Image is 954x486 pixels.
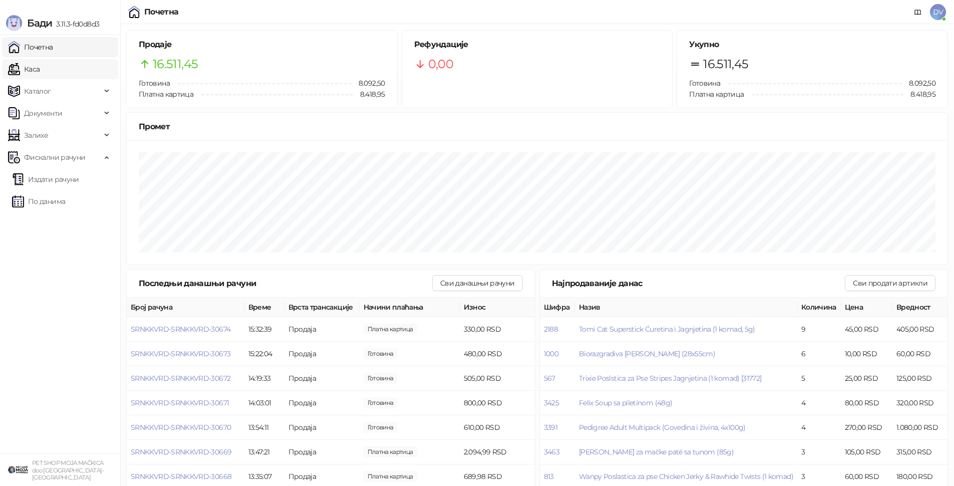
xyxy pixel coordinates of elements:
[797,317,841,342] td: 9
[460,415,535,440] td: 610,00 RSD
[544,447,559,456] button: 3463
[144,8,179,16] div: Почетна
[24,125,48,145] span: Залихе
[797,298,841,317] th: Количина
[579,472,793,481] button: Wanpy Poslastica za pse Chicken Jerky & Rawhide Twists (1 komad)
[12,169,79,189] a: Издати рачуни
[930,4,946,20] span: DV
[841,366,892,391] td: 25,00 RSD
[797,391,841,415] td: 4
[892,440,947,464] td: 315,00 RSD
[544,398,559,407] button: 3425
[12,191,65,211] a: По данима
[552,277,845,290] div: Најпродаваније данас
[32,459,104,481] small: PET SHOP MOJA MAČKICA doo [GEOGRAPHIC_DATA]-[GEOGRAPHIC_DATA]
[131,349,230,358] button: SRNKKVRD-SRNKKVRD-30673
[353,89,385,100] span: 8.418,95
[841,298,892,317] th: Цена
[8,59,40,79] a: Каса
[797,440,841,464] td: 3
[131,398,229,407] button: SRNKKVRD-SRNKKVRD-30671
[244,415,284,440] td: 13:54:11
[703,55,748,74] span: 16.511,45
[579,398,672,407] button: Felix Soup sa piletinom (48g)
[414,39,661,51] h5: Рефундације
[284,440,360,464] td: Продаја
[841,342,892,366] td: 10,00 RSD
[139,90,193,99] span: Платна картица
[579,325,755,334] button: Tomi Cat Superstick Ćuretina i Jagnjetina (1 komad, 5g)
[364,373,398,384] span: 505,00
[841,440,892,464] td: 105,00 RSD
[24,147,85,167] span: Фискални рачуни
[797,415,841,440] td: 4
[364,324,417,335] span: 330,00
[131,472,231,481] button: SRNKKVRD-SRNKKVRD-30668
[579,349,715,358] button: Biorazgradiva [PERSON_NAME] (28x55cm)
[689,79,720,88] span: Готовина
[841,391,892,415] td: 80,00 RSD
[460,440,535,464] td: 2.094,99 RSD
[27,17,52,29] span: Бади
[131,447,231,456] button: SRNKKVRD-SRNKKVRD-30669
[364,422,398,433] span: 610,00
[902,78,935,89] span: 8.092,50
[544,472,554,481] button: 813
[139,120,935,133] div: Промет
[364,348,398,359] span: 500,00
[892,366,947,391] td: 125,00 RSD
[544,349,558,358] button: 1000
[903,89,935,100] span: 8.418,95
[24,81,51,101] span: Каталог
[139,79,170,88] span: Готовина
[139,277,432,290] div: Последњи данашњи рачуни
[8,460,28,480] img: 64x64-companyLogo-9f44b8df-f022-41eb-b7d6-300ad218de09.png
[284,415,360,440] td: Продаја
[131,374,230,383] button: SRNKKVRD-SRNKKVRD-30672
[841,317,892,342] td: 45,00 RSD
[689,39,935,51] h5: Укупно
[139,39,385,51] h5: Продаје
[428,55,453,74] span: 0,00
[131,325,230,334] button: SRNKKVRD-SRNKKVRD-30674
[352,78,385,89] span: 8.092,50
[52,20,99,29] span: 3.11.3-fd0d8d3
[244,366,284,391] td: 14:19:33
[364,446,417,457] span: 2.094,99
[131,423,231,432] button: SRNKKVRD-SRNKKVRD-30670
[845,275,935,291] button: Сви продати артикли
[284,298,360,317] th: Врста трансакције
[892,317,947,342] td: 405,00 RSD
[892,342,947,366] td: 60,00 RSD
[153,55,198,74] span: 16.511,45
[284,342,360,366] td: Продаја
[460,391,535,415] td: 800,00 RSD
[460,342,535,366] td: 480,00 RSD
[579,374,762,383] button: Trixie Poslstica za Pse Stripes Jagnjetina (1 komad) [31772]
[284,391,360,415] td: Продаја
[841,415,892,440] td: 270,00 RSD
[127,298,244,317] th: Број рачуна
[579,423,746,432] button: Pedigree Adult Multipack (Govedina i živina, 4x100g)
[579,447,734,456] button: [PERSON_NAME] za mačke paté sa tunom (85g)
[797,342,841,366] td: 6
[910,4,926,20] a: Документација
[244,298,284,317] th: Време
[24,103,62,123] span: Документи
[544,374,555,383] button: 567
[689,90,744,99] span: Платна картица
[360,298,460,317] th: Начини плаћања
[244,317,284,342] td: 15:32:39
[8,37,53,57] a: Почетна
[6,15,22,31] img: Logo
[460,298,535,317] th: Износ
[284,317,360,342] td: Продаја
